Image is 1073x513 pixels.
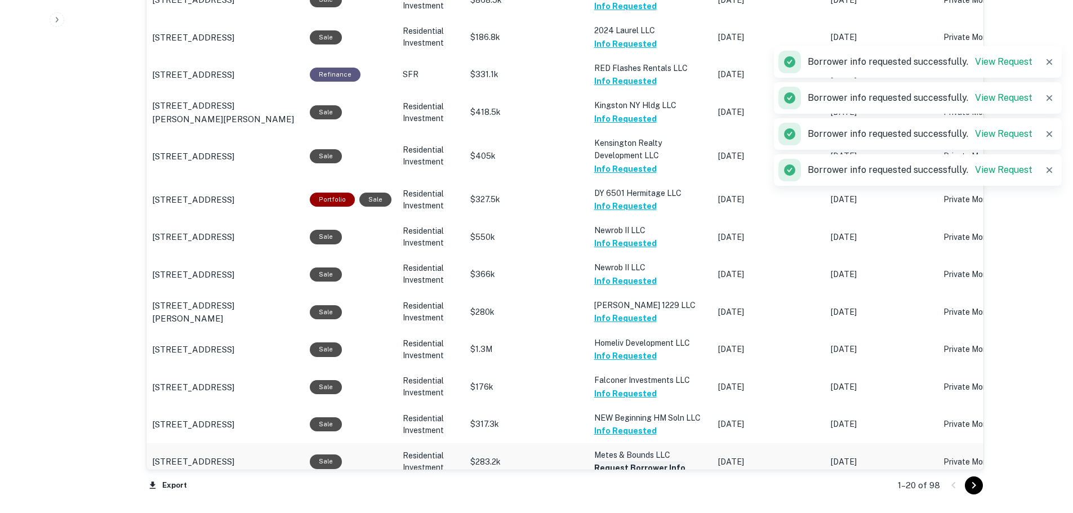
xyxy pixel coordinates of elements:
[594,224,707,237] p: Newrob II LLC
[146,477,190,494] button: Export
[943,269,1034,280] p: Private Money
[831,306,932,318] p: [DATE]
[943,456,1034,468] p: Private Money
[470,150,583,162] p: $405k
[152,99,299,126] a: [STREET_ADDRESS][PERSON_NAME][PERSON_NAME]
[470,194,583,206] p: $327.5k
[594,449,707,461] p: Metes & Bounds LLC
[403,25,459,49] p: Residential Investment
[808,91,1032,105] p: Borrower info requested successfully.
[594,461,685,475] button: Request Borrower Info
[718,150,820,162] p: [DATE]
[470,106,583,118] p: $418.5k
[152,31,299,44] a: [STREET_ADDRESS]
[403,144,459,168] p: Residential Investment
[403,450,459,474] p: Residential Investment
[152,150,299,163] a: [STREET_ADDRESS]
[310,454,342,469] div: Sale
[594,237,657,250] button: Info Requested
[403,69,459,81] p: SFR
[594,187,707,199] p: DY 6501 Hermitage LLC
[470,69,583,81] p: $331.1k
[403,262,459,286] p: Residential Investment
[152,343,299,356] a: [STREET_ADDRESS]
[831,456,932,468] p: [DATE]
[310,230,342,244] div: Sale
[718,418,820,430] p: [DATE]
[975,164,1032,175] a: View Request
[403,338,459,362] p: Residential Investment
[152,268,234,282] p: [STREET_ADDRESS]
[152,68,234,82] p: [STREET_ADDRESS]
[808,163,1032,177] p: Borrower info requested successfully.
[718,456,820,468] p: [DATE]
[403,188,459,212] p: Residential Investment
[310,342,342,356] div: Sale
[808,127,1032,141] p: Borrower info requested successfully.
[152,268,299,282] a: [STREET_ADDRESS]
[594,199,657,213] button: Info Requested
[310,193,355,207] div: This is a portfolio loan with 2 properties
[808,55,1032,69] p: Borrower info requested successfully.
[594,349,657,363] button: Info Requested
[594,137,707,162] p: Kensington Realty Development LLC
[594,412,707,424] p: NEW Beginning HM Soln LLC
[403,375,459,399] p: Residential Investment
[718,231,820,243] p: [DATE]
[310,105,342,119] div: Sale
[310,68,360,82] div: This loan purpose was for refinancing
[594,337,707,349] p: Homeliv Development LLC
[975,128,1032,139] a: View Request
[831,344,932,355] p: [DATE]
[470,381,583,393] p: $176k
[310,380,342,394] div: Sale
[594,37,657,51] button: Info Requested
[943,381,1034,393] p: Private Money
[403,101,459,124] p: Residential Investment
[152,455,299,469] a: [STREET_ADDRESS]
[594,261,707,274] p: Newrob II LLC
[1017,423,1073,477] iframe: Chat Widget
[898,479,940,492] p: 1–20 of 98
[943,418,1034,430] p: Private Money
[152,193,234,207] p: [STREET_ADDRESS]
[152,193,299,207] a: [STREET_ADDRESS]
[152,230,234,244] p: [STREET_ADDRESS]
[310,267,342,282] div: Sale
[718,194,820,206] p: [DATE]
[152,230,299,244] a: [STREET_ADDRESS]
[310,30,342,44] div: Sale
[831,381,932,393] p: [DATE]
[403,300,459,324] p: Residential Investment
[310,305,342,319] div: Sale
[152,418,234,431] p: [STREET_ADDRESS]
[470,418,583,430] p: $317.3k
[943,306,1034,318] p: Private Money
[594,99,707,111] p: Kingston NY Hldg LLC
[594,424,657,438] button: Info Requested
[470,456,583,468] p: $283.2k
[831,194,932,206] p: [DATE]
[152,31,234,44] p: [STREET_ADDRESS]
[943,231,1034,243] p: Private Money
[594,299,707,311] p: [PERSON_NAME] 1229 LLC
[152,299,299,325] p: [STREET_ADDRESS][PERSON_NAME]
[152,455,234,469] p: [STREET_ADDRESS]
[594,162,657,176] button: Info Requested
[718,69,820,81] p: [DATE]
[594,311,657,325] button: Info Requested
[718,344,820,355] p: [DATE]
[470,306,583,318] p: $280k
[403,225,459,249] p: Residential Investment
[975,92,1032,103] a: View Request
[831,418,932,430] p: [DATE]
[975,56,1032,67] a: View Request
[943,194,1034,206] p: Private Money
[310,417,342,431] div: Sale
[152,418,299,431] a: [STREET_ADDRESS]
[403,413,459,436] p: Residential Investment
[470,231,583,243] p: $550k
[594,112,657,126] button: Info Requested
[470,344,583,355] p: $1.3M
